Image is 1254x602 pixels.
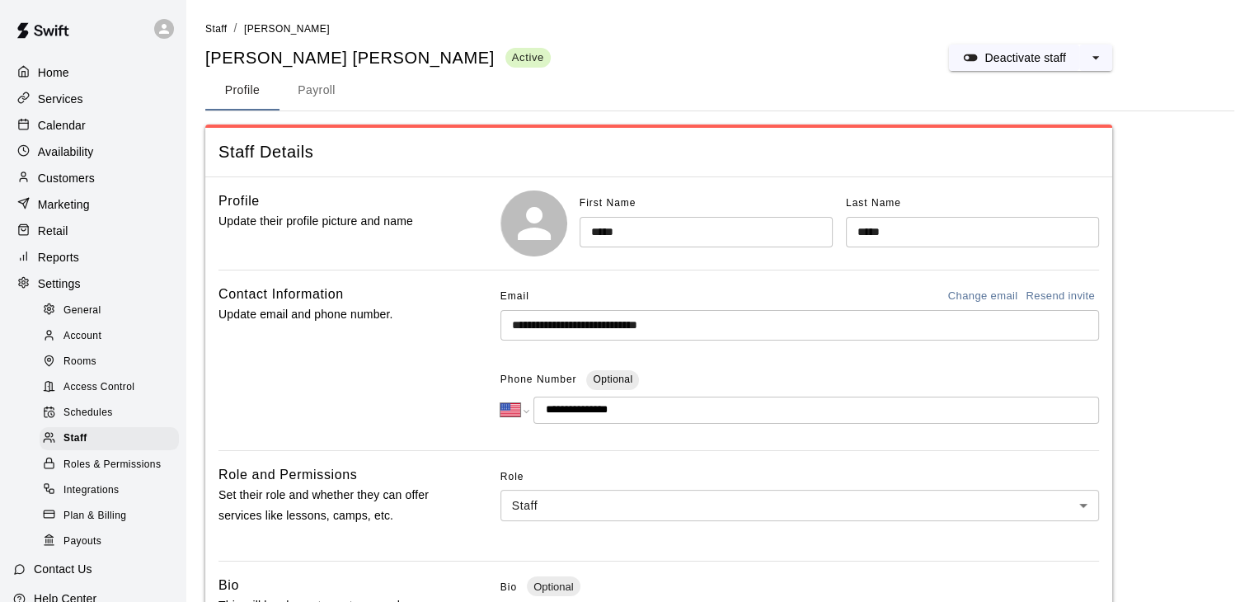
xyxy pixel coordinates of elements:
span: Account [63,328,101,345]
a: Plan & Billing [40,503,186,529]
div: Staff [40,427,179,450]
a: Schedules [40,401,186,426]
span: Plan & Billing [63,508,126,524]
div: Schedules [40,402,179,425]
div: Rooms [40,350,179,374]
div: Staff [500,490,1099,520]
p: Contact Us [34,561,92,577]
a: General [40,298,186,323]
div: split button [949,45,1112,71]
p: Retail [38,223,68,239]
a: Home [13,60,172,85]
button: Payroll [279,71,354,111]
div: Access Control [40,376,179,399]
span: Role [500,464,1099,491]
p: Reports [38,249,79,266]
button: select merge strategy [1079,45,1112,71]
p: Calendar [38,117,86,134]
span: Rooms [63,354,96,370]
span: Bio [500,581,517,593]
a: Staff [40,426,186,452]
a: Reports [13,245,172,270]
div: Roles & Permissions [40,454,179,477]
div: General [40,299,179,322]
span: Active [505,50,551,64]
p: Home [38,64,69,81]
p: Settings [38,275,81,292]
button: Resend invite [1022,284,1099,309]
div: staff form tabs [205,71,1234,111]
a: Retail [13,219,172,243]
p: Availability [38,143,94,160]
a: Payouts [40,529,186,554]
span: Roles & Permissions [63,457,161,473]
p: Deactivate staff [984,49,1066,66]
button: Deactivate staff [949,45,1079,71]
span: Optional [593,374,632,385]
p: Services [38,91,83,107]
h6: Profile [218,190,260,212]
span: Integrations [63,482,120,499]
div: [PERSON_NAME] [PERSON_NAME] [205,47,551,69]
a: Customers [13,166,172,190]
p: Set their role and whether they can offer services like lessons, camps, etc. [218,485,448,526]
a: Availability [13,139,172,164]
p: Update email and phone number. [218,304,448,325]
a: Rooms [40,350,186,375]
a: Integrations [40,477,186,503]
span: Email [500,284,529,310]
nav: breadcrumb [205,20,1234,38]
span: [PERSON_NAME] [244,23,330,35]
div: Account [40,325,179,348]
span: Staff [205,23,227,35]
div: Integrations [40,479,179,502]
a: Staff [205,21,227,35]
a: Account [40,323,186,349]
a: Calendar [13,113,172,138]
li: / [233,20,237,37]
span: Schedules [63,405,113,421]
a: Settings [13,271,172,296]
button: Profile [205,71,279,111]
h6: Role and Permissions [218,464,357,486]
span: Last Name [846,197,901,209]
p: Customers [38,170,95,186]
span: Staff Details [218,141,1099,163]
h6: Contact Information [218,284,344,305]
span: General [63,303,101,319]
span: First Name [580,197,636,209]
a: Roles & Permissions [40,452,186,477]
p: Update their profile picture and name [218,211,448,232]
a: Marketing [13,192,172,217]
span: Phone Number [500,367,577,393]
a: Services [13,87,172,111]
div: Payouts [40,530,179,553]
button: Change email [944,284,1022,309]
a: Access Control [40,375,186,401]
span: Optional [527,581,580,593]
p: Marketing [38,196,90,213]
span: Access Control [63,379,134,396]
span: Staff [63,430,87,447]
span: Payouts [63,534,101,550]
h6: Bio [218,575,239,596]
div: Plan & Billing [40,505,179,528]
